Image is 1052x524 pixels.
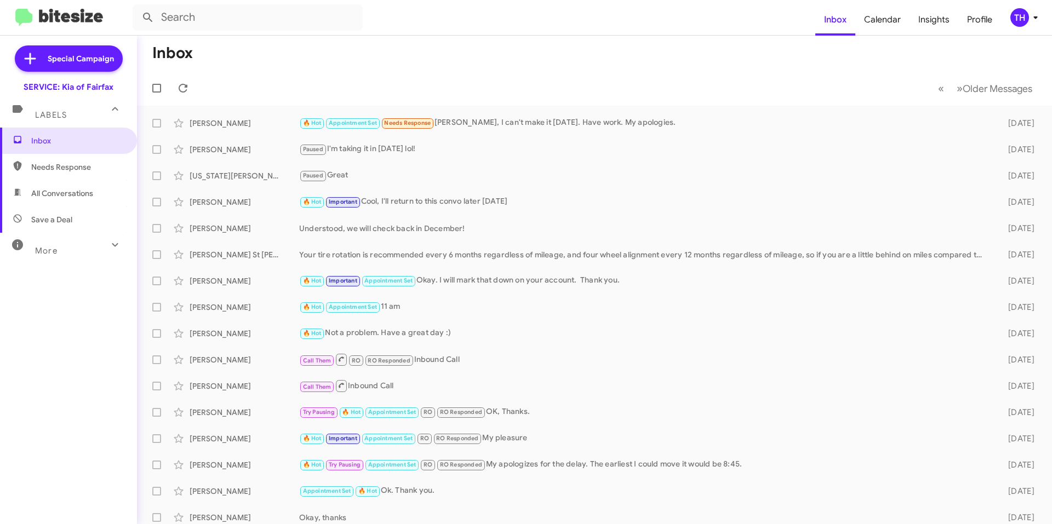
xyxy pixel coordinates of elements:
span: More [35,246,58,256]
div: [PERSON_NAME] [190,197,299,208]
div: [DATE] [991,381,1043,391]
span: 🔥 Hot [303,461,322,468]
span: 🔥 Hot [303,277,322,284]
span: Appointment Set [329,119,377,126]
span: Try Pausing [329,461,361,468]
span: 🔥 Hot [303,119,322,126]
span: Important [329,277,357,284]
div: Great [299,169,991,182]
div: [DATE] [991,459,1043,470]
div: [PERSON_NAME] St [PERSON_NAME] [190,249,299,260]
div: [PERSON_NAME] [190,407,299,418]
span: Profile [958,4,1001,36]
button: Previous [931,77,951,100]
span: RO Responded [440,461,482,468]
div: [DATE] [991,433,1043,444]
div: [DATE] [991,486,1043,497]
div: Not a problem. Have a great day :) [299,327,991,339]
span: Appointment Set [364,277,413,284]
span: All Conversations [31,188,93,199]
span: Needs Response [31,162,124,172]
div: Your tire rotation is recommended every 6 months regardless of mileage, and four wheel alignment ... [299,249,991,260]
button: Next [950,77,1039,100]
div: [DATE] [991,118,1043,129]
div: [US_STATE][PERSON_NAME] [190,170,299,181]
div: [PERSON_NAME] [190,275,299,286]
span: Important [329,198,357,205]
div: Okay. I will mark that down on your account. Thank you. [299,274,991,287]
div: My apologizes for the delay. The earliest I could move it would be 8:45. [299,458,991,471]
span: Needs Response [384,119,431,126]
span: Paused [303,172,323,179]
span: RO [424,461,432,468]
div: [DATE] [991,144,1043,155]
div: [DATE] [991,275,1043,286]
div: [PERSON_NAME] [190,486,299,497]
span: Call Them [303,357,331,364]
div: [PERSON_NAME] [190,433,299,444]
nav: Page navigation example [932,77,1039,100]
div: [PERSON_NAME] [190,381,299,391]
div: I'm taking it in [DATE] lol! [299,143,991,156]
span: Labels [35,110,67,120]
div: Inbound Call [299,353,991,366]
span: 🔥 Hot [303,330,322,337]
span: « [938,82,944,95]
span: Appointment Set [329,303,377,310]
span: Appointment Set [364,435,413,442]
div: Inbound Call [299,379,991,393]
span: RO [352,357,361,364]
div: My pleasure [299,432,991,445]
input: Search [133,4,363,31]
div: Ok. Thank you. [299,485,991,497]
div: [PERSON_NAME] [190,354,299,365]
div: [PERSON_NAME] [190,118,299,129]
div: Cool, I'll return to this convo later [DATE] [299,195,991,208]
div: Okay, thanks [299,512,991,523]
span: RO Responded [368,357,410,364]
button: TH [1001,8,1040,27]
span: Appointment Set [368,461,416,468]
a: Special Campaign [15,45,123,72]
span: Paused [303,146,323,153]
span: 🔥 Hot [358,487,377,494]
div: [DATE] [991,328,1043,339]
span: Appointment Set [303,487,351,494]
span: Appointment Set [368,408,416,416]
div: [PERSON_NAME] [190,144,299,155]
span: Older Messages [963,83,1032,95]
span: RO [424,408,432,416]
div: [PERSON_NAME] [190,459,299,470]
a: Calendar [855,4,910,36]
div: [PERSON_NAME] [190,302,299,313]
div: [DATE] [991,249,1043,260]
div: [DATE] [991,407,1043,418]
div: [PERSON_NAME], I can't make it [DATE]. Have work. My apologies. [299,117,991,129]
div: OK, Thanks. [299,406,991,418]
div: SERVICE: Kia of Fairfax [24,82,113,93]
span: » [957,82,963,95]
div: [DATE] [991,170,1043,181]
span: 🔥 Hot [303,198,322,205]
span: Save a Deal [31,214,72,225]
h1: Inbox [152,44,193,62]
span: 🔥 Hot [342,408,361,416]
span: Special Campaign [48,53,114,64]
div: Understood, we will check back in December! [299,223,991,234]
div: [PERSON_NAME] [190,512,299,523]
div: [DATE] [991,302,1043,313]
div: TH [1010,8,1029,27]
a: Insights [910,4,958,36]
span: RO [420,435,429,442]
span: RO Responded [440,408,482,416]
span: RO Responded [436,435,478,442]
div: [DATE] [991,197,1043,208]
span: Important [329,435,357,442]
a: Inbox [815,4,855,36]
div: [DATE] [991,512,1043,523]
span: 🔥 Hot [303,303,322,310]
div: [DATE] [991,223,1043,234]
span: Inbox [31,135,124,146]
